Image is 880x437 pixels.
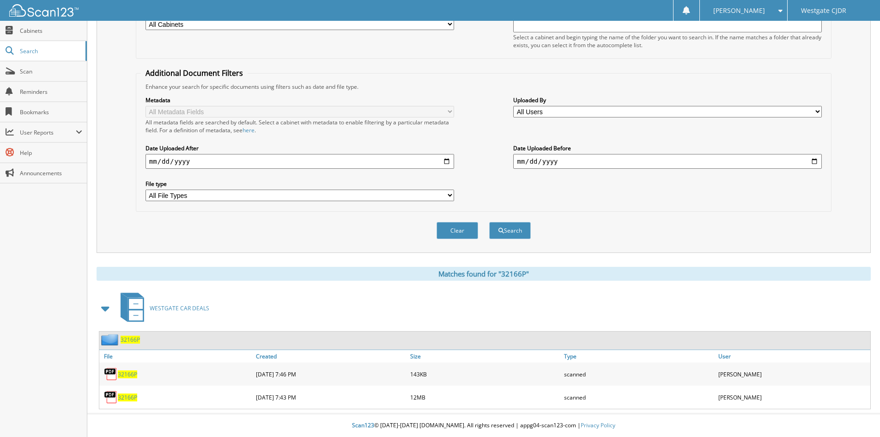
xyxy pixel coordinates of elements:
label: Date Uploaded Before [513,144,822,152]
a: Created [254,350,408,363]
div: scanned [562,388,716,406]
span: Scan [20,68,82,75]
span: Bookmarks [20,108,82,116]
label: File type [146,180,454,188]
div: scanned [562,365,716,383]
span: Westgate CJDR [801,8,846,13]
a: 32166P [118,394,137,401]
span: Scan123 [352,421,374,429]
a: Privacy Policy [581,421,615,429]
div: All metadata fields are searched by default. Select a cabinet with metadata to enable filtering b... [146,118,454,134]
img: PDF.png [104,367,118,381]
span: Cabinets [20,27,82,35]
a: File [99,350,254,363]
input: start [146,154,454,169]
a: WESTGATE CAR DEALS [115,290,209,326]
input: end [513,154,822,169]
div: 143KB [408,365,562,383]
label: Date Uploaded After [146,144,454,152]
span: Reminders [20,88,82,96]
legend: Additional Document Filters [141,68,248,78]
button: Clear [437,222,478,239]
img: scan123-logo-white.svg [9,4,79,17]
img: folder2.png [101,334,121,345]
a: User [716,350,870,363]
div: Matches found for "32166P" [97,267,871,281]
div: © [DATE]-[DATE] [DOMAIN_NAME]. All rights reserved | appg04-scan123-com | [87,414,880,437]
iframe: Chat Widget [834,393,880,437]
a: here [243,126,255,134]
span: Search [20,47,81,55]
a: Size [408,350,562,363]
span: [PERSON_NAME] [713,8,765,13]
label: Metadata [146,96,454,104]
div: [DATE] 7:43 PM [254,388,408,406]
div: [PERSON_NAME] [716,365,870,383]
div: Enhance your search for specific documents using filters such as date and file type. [141,83,826,91]
label: Uploaded By [513,96,822,104]
a: 32166P [118,370,137,378]
span: Announcements [20,169,82,177]
span: WESTGATE CAR DEALS [150,304,209,312]
span: User Reports [20,129,76,136]
a: Type [562,350,716,363]
img: PDF.png [104,390,118,404]
div: [PERSON_NAME] [716,388,870,406]
div: 12MB [408,388,562,406]
div: Select a cabinet and begin typing the name of the folder you want to search in. If the name match... [513,33,822,49]
div: [DATE] 7:46 PM [254,365,408,383]
button: Search [489,222,531,239]
a: 32166P [121,336,140,344]
span: Help [20,149,82,157]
